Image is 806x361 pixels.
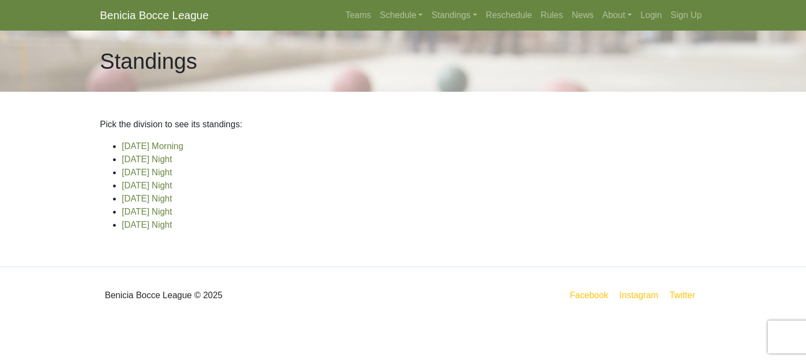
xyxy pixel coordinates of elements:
[341,4,375,26] a: Teams
[617,288,660,302] a: Instagram
[100,4,209,26] a: Benicia Bocce League
[122,181,172,190] a: [DATE] Night
[568,288,611,302] a: Facebook
[122,155,172,164] a: [DATE] Night
[122,207,172,216] a: [DATE] Night
[376,4,428,26] a: Schedule
[100,118,706,131] p: Pick the division to see its standings:
[122,141,183,151] a: [DATE] Morning
[122,220,172,229] a: [DATE] Night
[100,48,197,74] h1: Standings
[667,288,704,302] a: Twitter
[122,168,172,177] a: [DATE] Night
[567,4,598,26] a: News
[92,276,403,315] div: Benicia Bocce League © 2025
[636,4,666,26] a: Login
[598,4,636,26] a: About
[536,4,567,26] a: Rules
[666,4,706,26] a: Sign Up
[427,4,481,26] a: Standings
[482,4,537,26] a: Reschedule
[122,194,172,203] a: [DATE] Night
